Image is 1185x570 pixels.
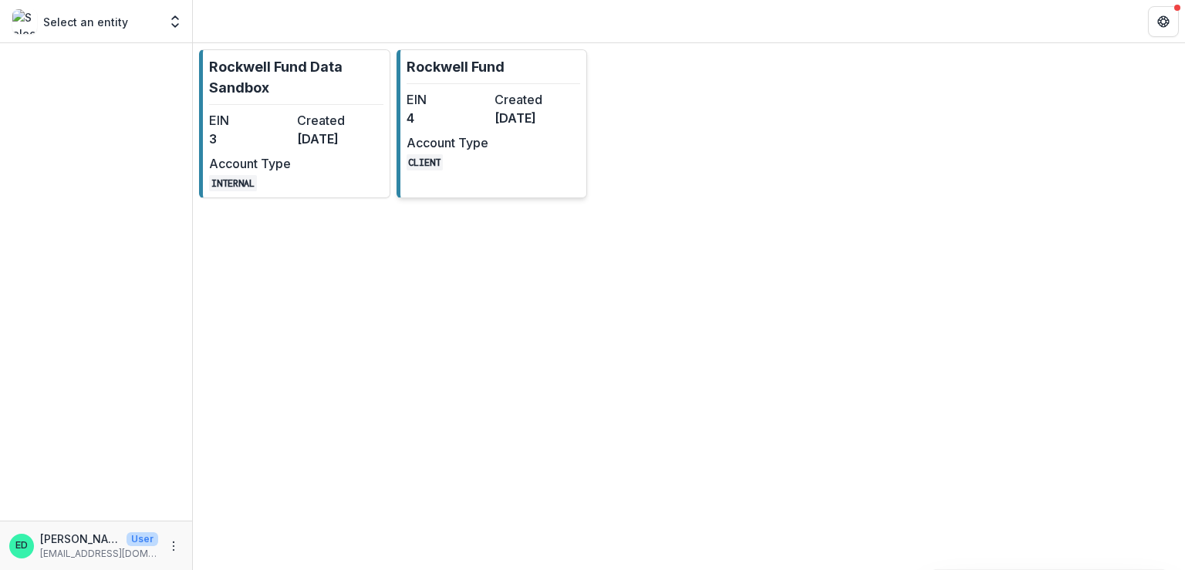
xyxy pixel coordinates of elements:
[407,109,488,127] dd: 4
[209,111,291,130] dt: EIN
[209,130,291,148] dd: 3
[15,541,28,551] div: Estevan D. Delgado
[397,49,588,198] a: Rockwell FundEIN4Created[DATE]Account TypeCLIENT
[407,90,488,109] dt: EIN
[164,6,186,37] button: Open entity switcher
[297,130,379,148] dd: [DATE]
[407,133,488,152] dt: Account Type
[164,537,183,555] button: More
[12,9,37,34] img: Select an entity
[40,547,158,561] p: [EMAIL_ADDRESS][DOMAIN_NAME]
[209,175,257,191] code: INTERNAL
[407,56,505,77] p: Rockwell Fund
[407,154,444,170] code: CLIENT
[199,49,390,198] a: Rockwell Fund Data SandboxEIN3Created[DATE]Account TypeINTERNAL
[495,109,576,127] dd: [DATE]
[43,14,128,30] p: Select an entity
[297,111,379,130] dt: Created
[209,154,291,173] dt: Account Type
[1148,6,1179,37] button: Get Help
[495,90,576,109] dt: Created
[40,531,120,547] p: [PERSON_NAME]
[127,532,158,546] p: User
[209,56,383,98] p: Rockwell Fund Data Sandbox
